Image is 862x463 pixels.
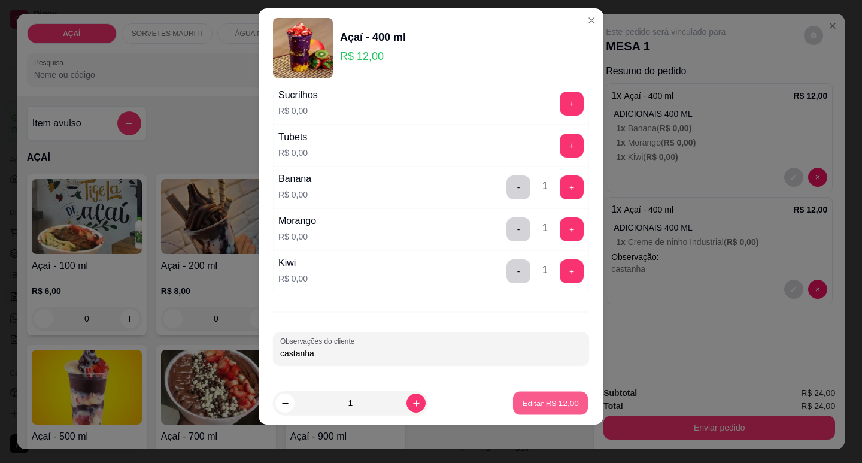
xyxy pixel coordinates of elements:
button: add [560,259,584,283]
div: Açaí - 400 ml [340,29,406,46]
button: delete [506,175,530,199]
div: 1 [542,221,548,235]
button: increase-product-quantity [406,394,426,413]
div: 1 [542,179,548,193]
div: Kiwi [278,256,308,270]
button: Editar R$ 12,00 [513,392,588,415]
img: product-image [273,18,333,78]
div: Tubets [278,130,308,144]
button: Close [582,11,601,30]
input: Observações do cliente [280,347,582,359]
button: add [560,92,584,116]
p: R$ 0,00 [278,189,311,201]
button: add [560,217,584,241]
p: R$ 0,00 [278,147,308,159]
p: R$ 0,00 [278,273,308,285]
p: R$ 0,00 [278,231,316,243]
button: add [560,175,584,199]
button: delete [506,259,530,283]
button: add [560,134,584,158]
div: 1 [542,263,548,277]
button: decrease-product-quantity [275,394,295,413]
p: R$ 12,00 [340,48,406,65]
label: Observações do cliente [280,336,359,346]
p: Editar R$ 12,00 [522,398,578,409]
div: Banana [278,172,311,186]
div: Morango [278,214,316,228]
button: delete [506,217,530,241]
p: R$ 0,00 [278,105,318,117]
div: Sucrilhos [278,88,318,102]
